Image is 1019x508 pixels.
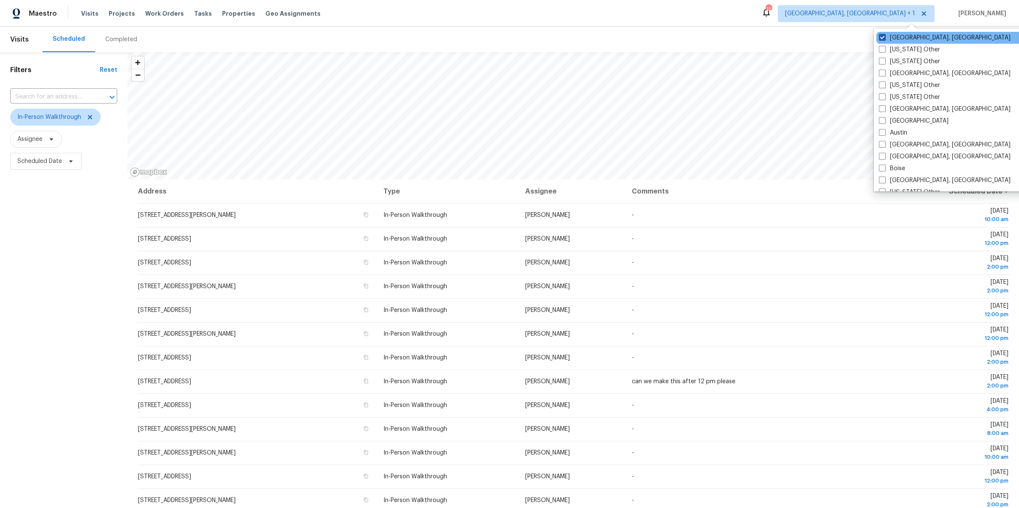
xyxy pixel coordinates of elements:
button: Copy Address [362,425,370,432]
span: - [632,426,634,432]
span: [DATE] [893,279,1008,295]
label: [GEOGRAPHIC_DATA], [GEOGRAPHIC_DATA] [879,69,1011,78]
label: [US_STATE] Other [879,188,940,196]
span: Tasks [194,11,212,17]
div: 12:00 pm [893,477,1008,485]
span: [STREET_ADDRESS][PERSON_NAME] [138,331,236,337]
span: [DATE] [893,327,1008,342]
div: 10:00 am [893,453,1008,461]
span: [DATE] [893,303,1008,319]
input: Search for an address... [10,90,93,104]
span: [STREET_ADDRESS] [138,260,191,266]
span: [STREET_ADDRESS] [138,307,191,313]
button: Copy Address [362,449,370,456]
span: - [632,260,634,266]
span: [PERSON_NAME] [525,307,570,313]
span: [PERSON_NAME] [525,450,570,456]
span: Zoom out [132,69,144,81]
span: In-Person Walkthrough [383,283,447,289]
div: 4:00 pm [893,405,1008,414]
span: - [632,236,634,242]
span: [DATE] [893,255,1008,271]
span: - [632,402,634,408]
span: In-Person Walkthrough [383,379,447,385]
span: [STREET_ADDRESS] [138,474,191,480]
div: 11 [766,5,771,14]
div: 12:00 pm [893,310,1008,319]
div: 8:00 am [893,429,1008,438]
span: [STREET_ADDRESS] [138,236,191,242]
span: [PERSON_NAME] [955,9,1006,18]
span: In-Person Walkthrough [383,212,447,218]
span: - [632,450,634,456]
span: Projects [109,9,135,18]
span: In-Person Walkthrough [383,260,447,266]
button: Copy Address [362,472,370,480]
span: [DATE] [893,422,1008,438]
label: [US_STATE] Other [879,45,940,54]
button: Copy Address [362,354,370,361]
span: [DATE] [893,374,1008,390]
span: [STREET_ADDRESS][PERSON_NAME] [138,450,236,456]
span: [PERSON_NAME] [525,474,570,480]
span: - [632,474,634,480]
h1: Filters [10,66,100,74]
span: In-Person Walkthrough [383,236,447,242]
span: [STREET_ADDRESS][PERSON_NAME] [138,283,236,289]
div: 2:00 pm [893,382,1008,390]
span: Properties [222,9,255,18]
span: [STREET_ADDRESS][PERSON_NAME] [138,212,236,218]
label: [US_STATE] Other [879,81,940,90]
span: - [632,331,634,337]
label: [GEOGRAPHIC_DATA], [GEOGRAPHIC_DATA] [879,152,1011,161]
canvas: Map [127,52,1019,180]
span: [DATE] [893,398,1008,414]
button: Copy Address [362,235,370,242]
span: [PERSON_NAME] [525,331,570,337]
button: Open [106,91,118,103]
span: [DATE] [893,232,1008,247]
label: [GEOGRAPHIC_DATA], [GEOGRAPHIC_DATA] [879,105,1011,113]
span: [STREET_ADDRESS] [138,379,191,385]
button: Copy Address [362,496,370,504]
span: [PERSON_NAME] [525,283,570,289]
div: 10:00 am [893,215,1008,224]
span: [DATE] [893,469,1008,485]
span: Visits [81,9,99,18]
button: Copy Address [362,330,370,337]
label: [GEOGRAPHIC_DATA], [GEOGRAPHIC_DATA] [879,176,1011,185]
span: - [632,497,634,503]
label: [GEOGRAPHIC_DATA], [GEOGRAPHIC_DATA] [879,34,1011,42]
span: [PERSON_NAME] [525,260,570,266]
span: [STREET_ADDRESS] [138,355,191,361]
label: [GEOGRAPHIC_DATA] [879,117,949,125]
span: In-Person Walkthrough [383,426,447,432]
button: Copy Address [362,282,370,290]
div: Scheduled [53,35,85,43]
th: Type [377,180,518,203]
button: Copy Address [362,377,370,385]
span: - [632,307,634,313]
span: In-Person Walkthrough [383,450,447,456]
span: Geo Assignments [265,9,321,18]
th: Address [138,180,377,203]
th: Assignee [518,180,625,203]
span: [PERSON_NAME] [525,497,570,503]
span: [PERSON_NAME] [525,426,570,432]
div: 12:00 pm [893,334,1008,342]
span: In-Person Walkthrough [383,307,447,313]
span: Scheduled Date [17,157,62,166]
span: Assignee [17,135,42,143]
span: - [632,212,634,218]
div: Completed [105,35,137,44]
span: In-Person Walkthrough [383,402,447,408]
label: Boise [879,164,905,173]
span: [GEOGRAPHIC_DATA], [GEOGRAPHIC_DATA] + 1 [785,9,915,18]
span: - [632,355,634,361]
span: [DATE] [893,351,1008,366]
span: In-Person Walkthrough [383,497,447,503]
span: [STREET_ADDRESS] [138,402,191,408]
span: [PERSON_NAME] [525,402,570,408]
div: Reset [100,66,117,74]
span: [PERSON_NAME] [525,212,570,218]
